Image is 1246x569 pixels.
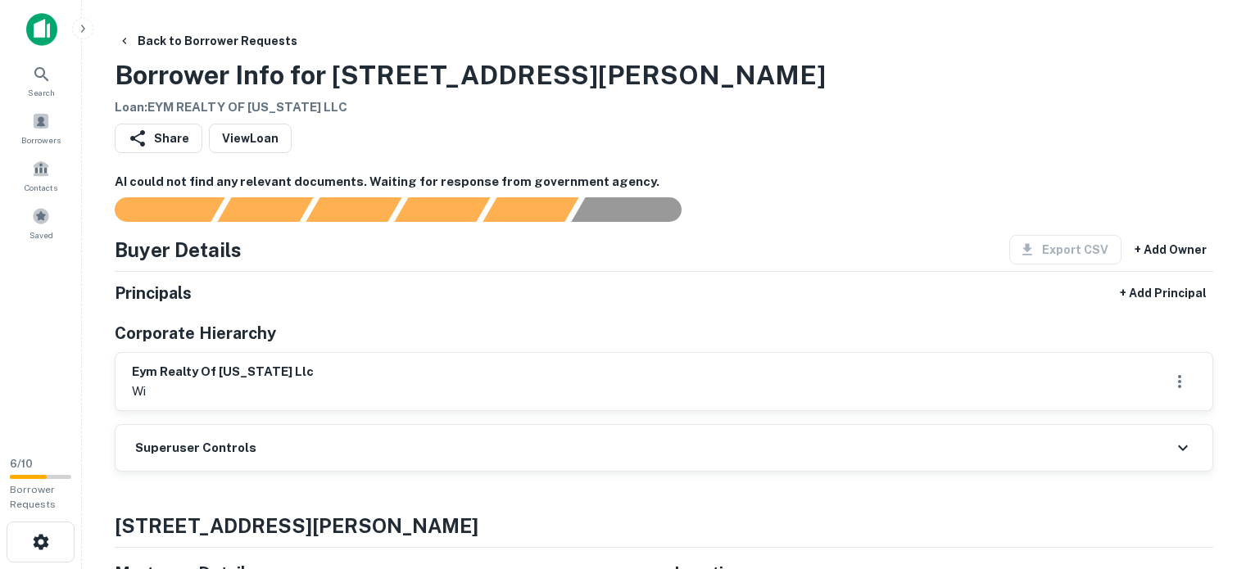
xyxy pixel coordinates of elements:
h4: Buyer Details [115,235,242,264]
h4: [STREET_ADDRESS][PERSON_NAME] [115,511,1213,540]
span: 6 / 10 [10,458,33,470]
p: wi [132,382,314,401]
button: + Add Owner [1128,235,1213,264]
span: Saved [29,228,53,242]
span: Borrower Requests [10,484,56,510]
div: Principals found, AI now looking for contact information... [394,197,490,222]
a: Borrowers [5,106,77,150]
a: Search [5,58,77,102]
span: Contacts [25,181,57,194]
div: Documents found, AI parsing details... [306,197,401,222]
h3: Borrower Info for [STREET_ADDRESS][PERSON_NAME] [115,56,826,95]
span: Search [28,86,55,99]
button: Back to Borrower Requests [111,26,304,56]
a: ViewLoan [209,124,292,153]
h5: Principals [115,281,192,305]
div: Sending borrower request to AI... [95,197,218,222]
a: Contacts [5,153,77,197]
button: Share [115,124,202,153]
h6: Superuser Controls [135,439,256,458]
h5: Corporate Hierarchy [115,321,276,345]
img: capitalize-icon.png [26,13,57,46]
h6: eym realty of [US_STATE] llc [132,363,314,382]
div: Your request is received and processing... [217,197,313,222]
iframe: Chat Widget [1164,438,1246,517]
div: Principals found, still searching for contact information. This may take time... [483,197,578,222]
div: AI fulfillment process complete. [572,197,701,222]
h6: AI could not find any relevant documents. Waiting for response from government agency. [115,173,1213,192]
span: Borrowers [21,133,61,147]
a: Saved [5,201,77,245]
h6: Loan : EYM REALTY OF [US_STATE] LLC [115,98,826,117]
button: + Add Principal [1113,278,1213,308]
